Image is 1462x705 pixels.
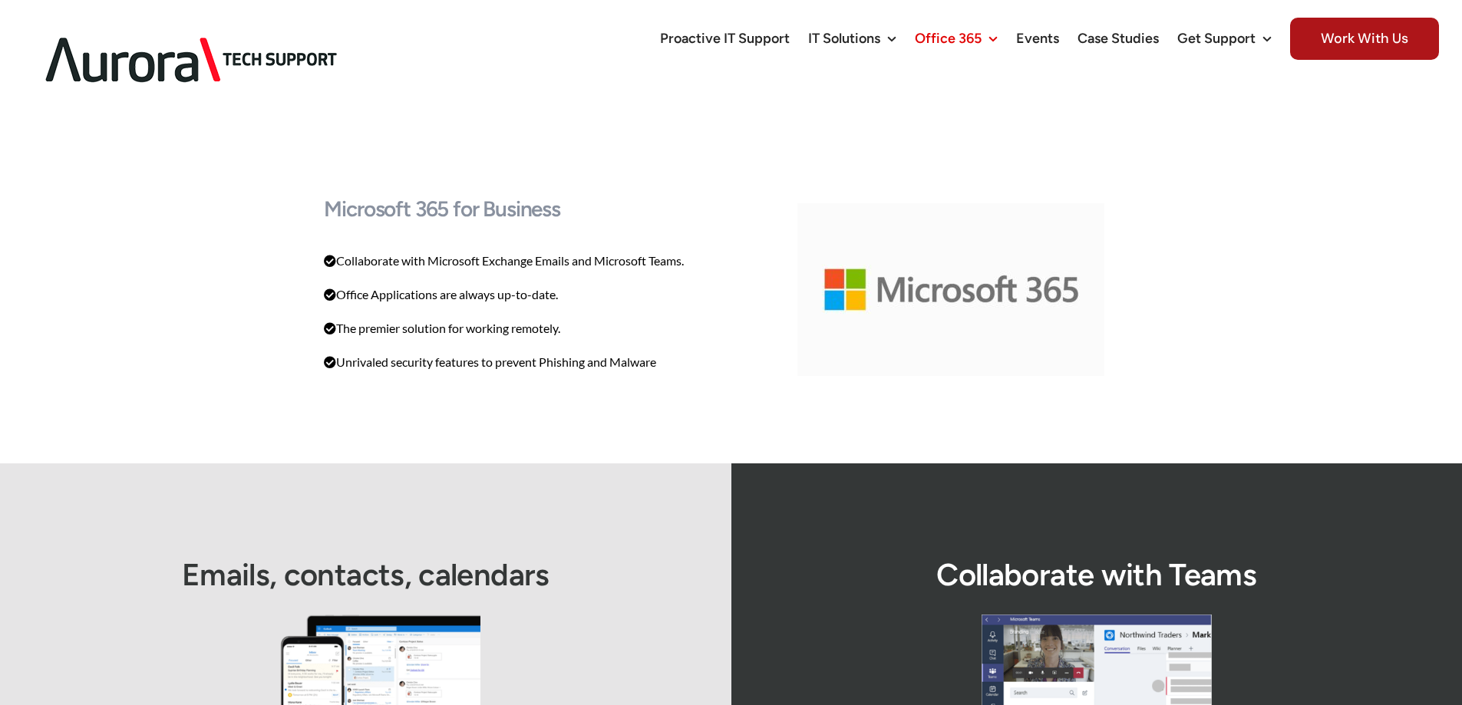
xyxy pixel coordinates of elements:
[1290,18,1439,60] span: Work With Us
[324,285,698,304] p: Office Applications are always up-to-date.
[23,12,361,108] img: Aurora Tech Support Logo
[660,31,790,45] span: Proactive IT Support
[811,553,1381,596] h4: Collaborate with Teams
[1177,31,1256,45] span: Get Support
[81,553,651,596] h4: Emails, contacts, calendars
[324,319,698,338] p: The premier solution for working remotely.
[324,353,698,371] p: Unrivaled security features to prevent Phishing and Malware
[797,203,1104,376] img: new-microsoft365-logo-horiz-c-gray-rgb
[1078,31,1159,45] span: Case Studies
[1016,31,1059,45] span: Events
[324,252,698,270] p: Collaborate with Microsoft Exchange Emails and Microsoft Teams.
[915,31,982,45] span: Office 365
[324,197,698,221] h1: Microsoft 365 for Business
[808,31,880,45] span: IT Solutions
